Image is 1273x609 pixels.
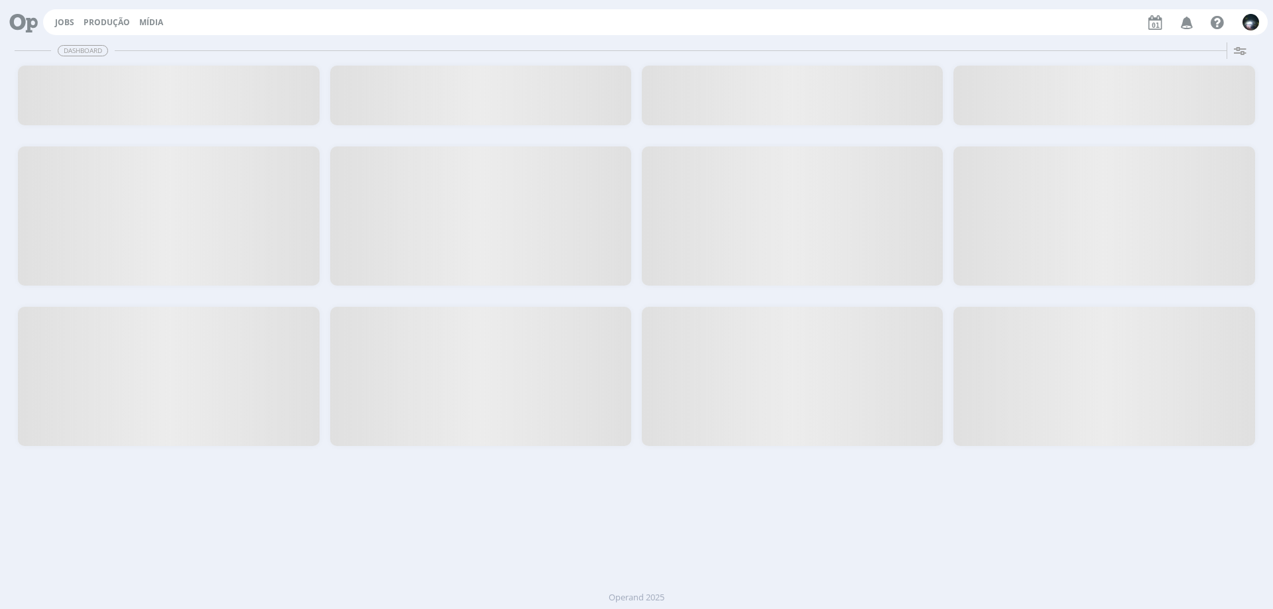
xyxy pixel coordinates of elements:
[51,17,78,28] button: Jobs
[80,17,134,28] button: Produção
[1243,14,1259,30] img: G
[1242,11,1260,34] button: G
[139,17,163,28] a: Mídia
[135,17,167,28] button: Mídia
[58,45,108,56] span: Dashboard
[84,17,130,28] a: Produção
[55,17,74,28] a: Jobs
